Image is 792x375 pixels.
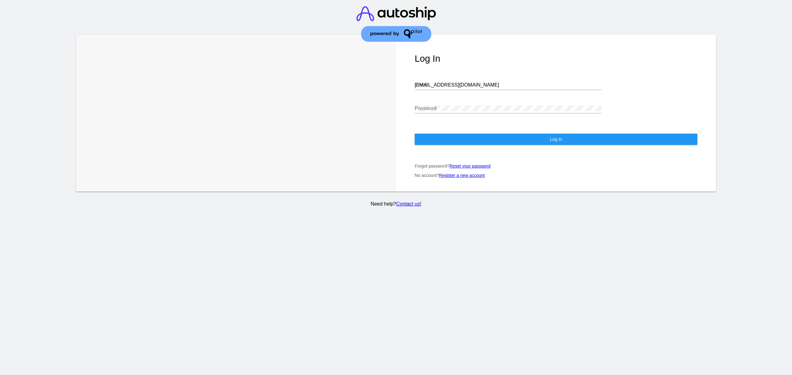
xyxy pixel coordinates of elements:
[415,173,697,178] p: No account?
[439,173,485,178] a: Register a new account
[415,82,601,88] input: Email
[450,164,491,169] a: Reset your password
[415,134,697,145] button: Log In
[550,137,562,142] span: Log In
[75,201,717,207] p: Need help?
[415,53,697,64] h1: Log In
[415,164,697,169] p: Forgot password?
[396,201,421,206] a: Contact us!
